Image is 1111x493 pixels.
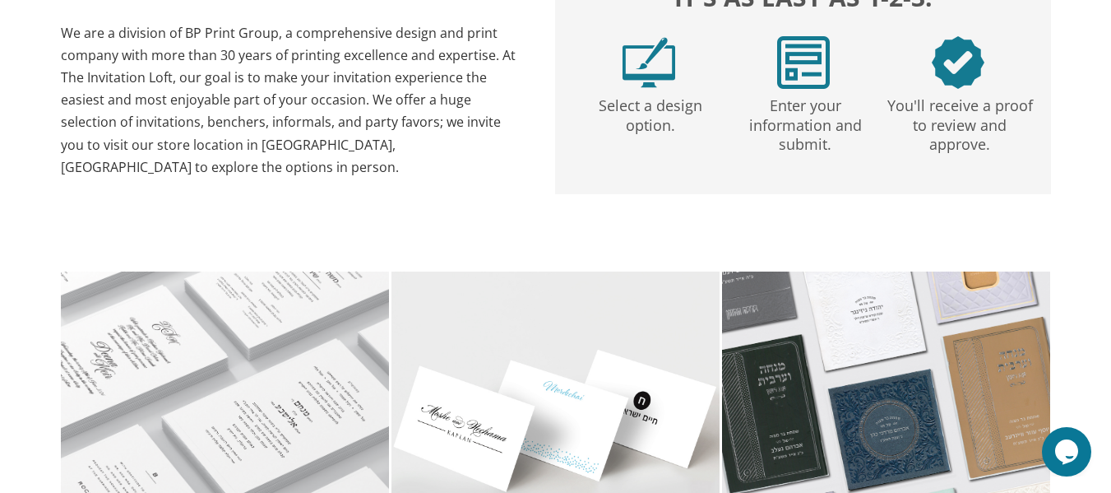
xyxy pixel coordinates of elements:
p: Enter your information and submit. [731,89,879,154]
p: You'll receive a proof to review and approve. [886,89,1034,154]
div: We are a division of BP Print Group, a comprehensive design and print company with more than 30 y... [61,22,525,179]
p: Select a design option. [576,89,724,135]
iframe: chat widget [1042,427,1095,477]
img: step3.png [932,36,984,89]
img: step2.png [777,36,830,89]
img: step1.png [623,36,675,89]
